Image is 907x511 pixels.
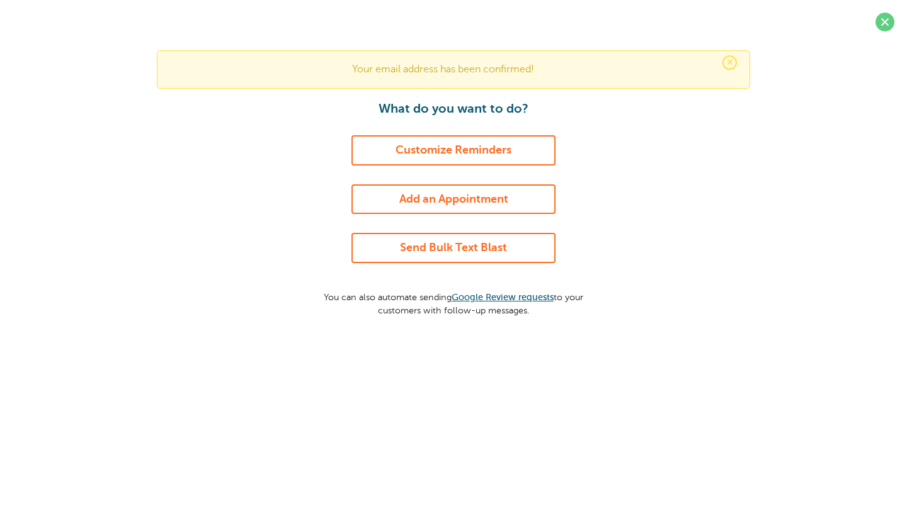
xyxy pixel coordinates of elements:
[351,184,556,215] a: Add an Appointment
[312,101,595,116] h1: What do you want to do?
[351,233,556,263] a: Send Bulk Text Blast
[312,282,595,317] p: You can also automate sending to your customers with follow-up messages.
[452,292,554,302] a: Google Review requests
[722,55,737,70] span: ×
[351,135,556,166] a: Customize Reminders
[170,64,737,76] p: Your email address has been confirmed!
